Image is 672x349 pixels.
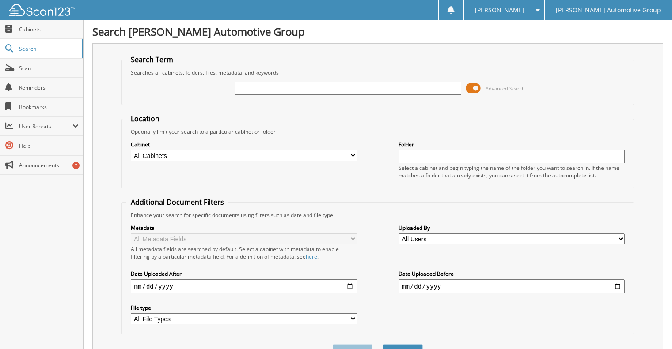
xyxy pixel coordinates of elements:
span: Advanced Search [486,85,525,92]
div: Searches all cabinets, folders, files, metadata, and keywords [126,69,630,76]
input: end [399,279,625,293]
span: Reminders [19,84,79,91]
label: Uploaded By [399,224,625,232]
label: Cabinet [131,141,357,148]
label: Date Uploaded After [131,270,357,278]
legend: Search Term [126,55,178,64]
label: File type [131,304,357,311]
legend: Location [126,114,164,124]
span: Announcements [19,161,79,169]
label: Metadata [131,224,357,232]
h1: Search [PERSON_NAME] Automotive Group [92,24,663,39]
span: Cabinets [19,26,79,33]
span: Help [19,142,79,150]
a: here [306,253,317,260]
input: start [131,279,357,293]
span: [PERSON_NAME] Automotive Group [556,8,661,13]
span: [PERSON_NAME] [475,8,524,13]
span: Scan [19,64,79,72]
div: 7 [72,162,80,169]
div: Optionally limit your search to a particular cabinet or folder [126,128,630,135]
span: User Reports [19,123,72,130]
div: All metadata fields are searched by default. Select a cabinet with metadata to enable filtering b... [131,245,357,260]
legend: Additional Document Filters [126,197,228,207]
div: Select a cabinet and begin typing the name of the folder you want to search in. If the name match... [399,164,625,179]
label: Date Uploaded Before [399,270,625,278]
span: Bookmarks [19,103,79,111]
img: scan123-logo-white.svg [9,4,75,16]
label: Folder [399,141,625,148]
div: Enhance your search for specific documents using filters such as date and file type. [126,211,630,219]
span: Search [19,45,77,53]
